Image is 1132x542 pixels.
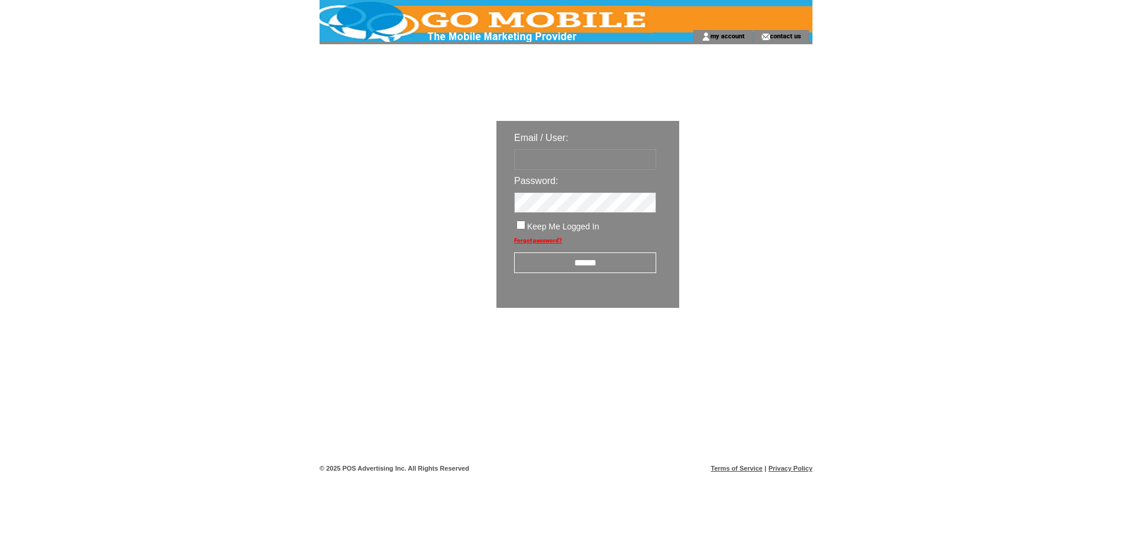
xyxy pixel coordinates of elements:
a: contact us [770,32,801,40]
span: Password: [514,176,558,186]
span: © 2025 POS Advertising Inc. All Rights Reserved [320,465,469,472]
img: transparent.png;jsessionid=41AF8014BF4E98F03887EC1B6F1D31FB [713,337,772,352]
a: Terms of Service [711,465,763,472]
span: Email / User: [514,133,568,143]
img: account_icon.gif;jsessionid=41AF8014BF4E98F03887EC1B6F1D31FB [702,32,710,41]
a: my account [710,32,745,40]
a: Privacy Policy [768,465,812,472]
img: contact_us_icon.gif;jsessionid=41AF8014BF4E98F03887EC1B6F1D31FB [761,32,770,41]
span: Keep Me Logged In [527,222,599,231]
span: | [765,465,766,472]
a: Forgot password? [514,237,562,244]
